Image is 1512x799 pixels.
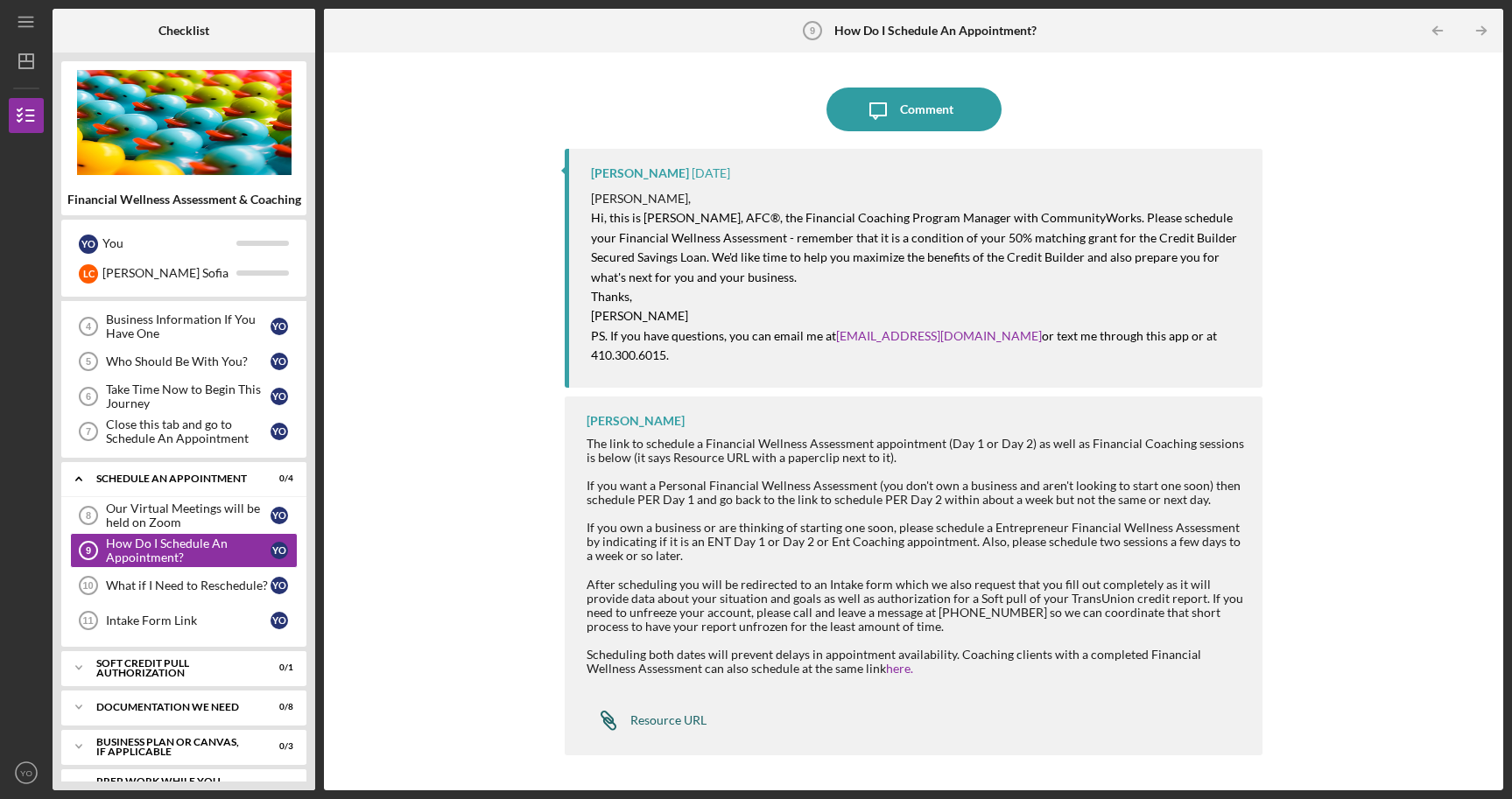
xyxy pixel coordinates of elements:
div: 0 / 4 [262,473,293,484]
div: Y O [271,318,288,335]
a: 7Close this tab and go to Schedule An AppointmentYO [70,414,298,449]
p: [PERSON_NAME], [591,189,1244,208]
mark: Thanks, [591,289,632,304]
div: If you own a business or are thinking of starting one soon, please schedule a Entrepreneur Financ... [587,521,1244,563]
tspan: 7 [86,426,91,437]
div: 0 / 8 [262,702,293,712]
div: 0 / 3 [262,781,293,791]
div: Schedule An Appointment [96,473,250,484]
div: The link to schedule a Financial Wellness Assessment appointment (Day 1 or Day 2) as well as Fina... [587,437,1244,465]
a: Resource URL [587,703,707,738]
a: 11Intake Form LinkYO [70,603,298,638]
div: Documentation We Need [96,702,250,712]
div: L C [79,264,98,284]
mark: PS. If you have questions, you can email me at [591,328,836,343]
div: Intake Form Link [106,613,271,627]
div: What if I Need to Reschedule? [106,578,271,592]
mark: [PERSON_NAME] [591,308,688,323]
b: Financial Wellness Assessment & Coaching [67,193,301,207]
b: Checklist [158,24,209,38]
div: Soft Credit Pull Authorization [96,658,250,678]
a: 5Who Should Be With You?YO [70,344,298,379]
a: 8Our Virtual Meetings will be held on ZoomYO [70,498,298,533]
div: Take Time Now to Begin This Journey [106,382,271,410]
div: [PERSON_NAME] [591,166,689,180]
div: After scheduling you will be redirected to an Intake form which we also request that you fill out... [587,578,1244,634]
tspan: 4 [86,321,92,332]
a: 6Take Time Now to Begin This JourneyYO [70,379,298,414]
div: If you want a Personal Financial Wellness Assessment (you don't own a business and aren't looking... [587,479,1244,507]
text: YO [20,768,32,778]
a: [EMAIL_ADDRESS][DOMAIN_NAME] [836,328,1042,343]
div: You [102,228,236,258]
tspan: 8 [86,510,91,521]
img: Product logo [61,70,306,175]
div: Y O [271,423,288,440]
div: Our Virtual Meetings will be held on Zoom [106,501,271,529]
div: Y O [271,388,288,405]
div: Close this tab and go to Schedule An Appointment [106,417,271,445]
button: YO [9,755,44,790]
div: 0 / 1 [262,662,293,673]
div: Y O [79,235,98,254]
div: Y O [271,542,288,559]
div: 0 / 3 [262,741,293,752]
mark: Hi, this is [PERSON_NAME], AFC®, the Financial Coaching Program Manager with CommunityWorks. Plea... [591,210,1240,284]
a: 4Business Information If You Have OneYO [70,309,298,344]
tspan: 11 [82,615,93,626]
div: Who Should Be With You? [106,354,271,368]
a: 9How Do I Schedule An Appointment?YO [70,533,298,568]
button: Comment [826,88,1002,131]
tspan: 6 [86,391,91,402]
div: Business Plan or Canvas, if applicable [96,737,250,757]
div: Scheduling both dates will prevent delays in appointment availability. Coaching clients with a co... [587,648,1244,676]
a: 10What if I Need to Reschedule?YO [70,568,298,603]
div: [PERSON_NAME] [587,414,685,428]
tspan: 5 [86,356,91,367]
tspan: 10 [82,580,93,591]
time: 2025-08-05 17:07 [692,166,730,180]
a: here. [886,661,913,676]
div: Business Information If You Have One [106,312,271,340]
div: Y O [271,577,288,594]
div: Y O [271,507,288,524]
div: Resource URL [630,713,707,727]
div: Y O [271,612,288,629]
div: Comment [900,88,953,131]
tspan: 9 [810,25,815,36]
div: [PERSON_NAME] Sofia [102,258,236,288]
div: Prep Work While You Wait [96,776,250,796]
tspan: 9 [86,545,91,556]
div: Y O [271,353,288,370]
b: How Do I Schedule An Appointment? [834,24,1037,38]
div: How Do I Schedule An Appointment? [106,536,271,564]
